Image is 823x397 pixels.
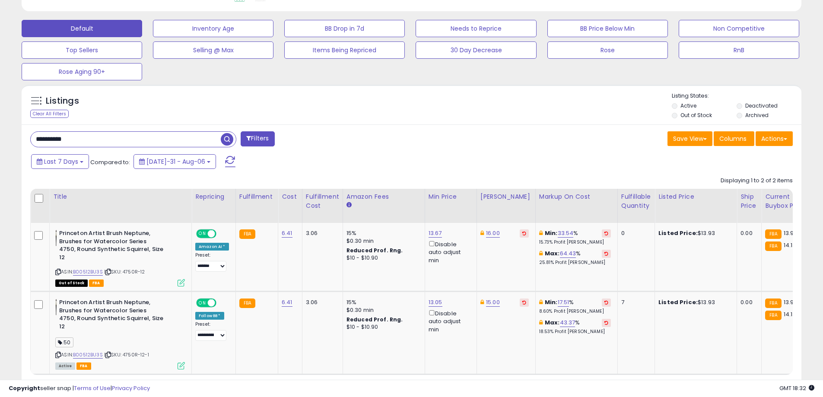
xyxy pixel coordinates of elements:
[658,299,730,306] div: $13.93
[539,299,611,314] div: %
[74,384,111,392] a: Terms of Use
[55,299,57,316] img: 11ud1SIDklS._SL40_.jpg
[765,241,781,251] small: FBA
[560,249,576,258] a: 64.43
[346,247,403,254] b: Reduced Prof. Rng.
[22,63,142,80] button: Rose Aging 90+
[9,384,150,393] div: seller snap | |
[416,20,536,37] button: Needs to Reprice
[658,192,733,201] div: Listed Price
[22,41,142,59] button: Top Sellers
[539,239,611,245] p: 15.73% Profit [PERSON_NAME]
[346,254,418,262] div: $10 - $10.90
[282,192,299,201] div: Cost
[73,351,103,359] a: B00512BU3S
[284,41,405,59] button: Items Being Repriced
[558,298,569,307] a: 17.51
[195,252,229,272] div: Preset:
[215,299,229,307] span: OFF
[346,229,418,237] div: 15%
[346,306,418,314] div: $0.30 min
[197,230,208,238] span: ON
[112,384,150,392] a: Privacy Policy
[346,237,418,245] div: $0.30 min
[779,384,814,392] span: 2025-08-14 18:32 GMT
[486,229,500,238] a: 16.00
[429,298,442,307] a: 13.05
[784,298,798,306] span: 13.92
[282,298,292,307] a: 6.41
[658,298,698,306] b: Listed Price:
[73,268,103,276] a: B00512BU3S
[545,229,558,237] b: Min:
[621,229,648,237] div: 0
[133,154,216,169] button: [DATE]-31 - Aug-06
[604,300,608,305] i: Revert to store-level Min Markup
[539,320,543,325] i: This overrides the store level max markup for this listing
[539,250,611,266] div: %
[306,229,336,237] div: 3.06
[215,230,229,238] span: OFF
[658,229,730,237] div: $13.93
[545,249,560,257] b: Max:
[195,312,224,320] div: Follow BB *
[784,310,796,318] span: 14.13
[46,95,79,107] h5: Listings
[346,299,418,306] div: 15%
[621,192,651,210] div: Fulfillable Quantity
[560,318,575,327] a: 43.37
[241,131,274,146] button: Filters
[197,299,208,307] span: ON
[522,300,526,305] i: Revert to store-level Dynamic Max Price
[22,20,142,37] button: Default
[146,157,205,166] span: [DATE]-31 - Aug-06
[195,243,229,251] div: Amazon AI *
[30,110,69,118] div: Clear All Filters
[539,329,611,335] p: 18.53% Profit [PERSON_NAME]
[714,131,754,146] button: Columns
[539,260,611,266] p: 25.81% Profit [PERSON_NAME]
[719,134,747,143] span: Columns
[740,299,755,306] div: 0.00
[480,192,532,201] div: [PERSON_NAME]
[346,316,403,323] b: Reduced Prof. Rng.
[486,298,500,307] a: 15.00
[765,299,781,308] small: FBA
[104,268,145,275] span: | SKU: 4750R-12
[765,192,810,210] div: Current Buybox Price
[658,229,698,237] b: Listed Price:
[547,41,668,59] button: Rose
[740,229,755,237] div: 0.00
[346,192,421,201] div: Amazon Fees
[306,192,339,210] div: Fulfillment Cost
[539,229,611,245] div: %
[745,111,769,119] label: Archived
[55,299,185,368] div: ASIN:
[55,337,73,347] span: .50
[239,299,255,308] small: FBA
[680,102,696,109] label: Active
[195,192,232,201] div: Repricing
[745,102,778,109] label: Deactivated
[9,384,40,392] strong: Copyright
[346,201,352,209] small: Amazon Fees.
[539,319,611,335] div: %
[545,318,560,327] b: Max:
[667,131,712,146] button: Save View
[558,229,574,238] a: 33.54
[90,158,130,166] span: Compared to:
[535,189,617,223] th: The percentage added to the cost of goods (COGS) that forms the calculator for Min & Max prices.
[756,131,793,146] button: Actions
[721,177,793,185] div: Displaying 1 to 2 of 2 items
[195,321,229,341] div: Preset:
[672,92,801,100] p: Listing States:
[679,41,799,59] button: RnB
[89,279,104,287] span: FBA
[621,299,648,306] div: 7
[429,192,473,201] div: Min Price
[679,20,799,37] button: Non Competitive
[239,229,255,239] small: FBA
[784,241,796,249] span: 14.13
[765,229,781,239] small: FBA
[55,229,185,286] div: ASIN:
